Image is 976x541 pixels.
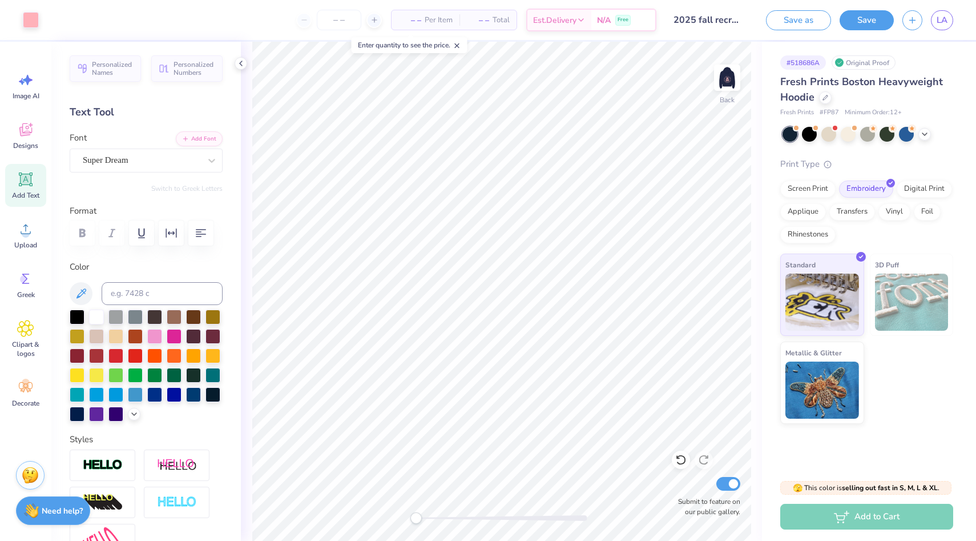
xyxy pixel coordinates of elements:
label: Font [70,131,87,145]
strong: selling out fast in S, M, L & XL [842,483,938,492]
div: Screen Print [780,181,836,198]
span: Free [618,16,628,24]
span: Clipart & logos [7,340,45,358]
img: Metallic & Glitter [785,362,859,419]
div: Enter quantity to see the price. [352,37,467,53]
span: – – [466,14,489,26]
span: LA [937,14,947,27]
div: Foil [914,203,941,221]
img: Negative Space [157,496,197,509]
img: Standard [785,274,859,331]
input: Untitled Design [665,9,749,31]
button: Switch to Greek Letters [151,184,223,193]
span: Upload [14,241,37,250]
span: N/A [597,14,611,26]
div: Original Proof [832,55,896,70]
img: 3D Illusion [83,494,123,512]
span: Est. Delivery [533,14,576,26]
span: Image AI [13,91,39,101]
button: Personalized Numbers [151,55,223,82]
span: 3D Puff [875,259,899,271]
button: Save as [766,10,831,30]
button: Personalized Names [70,55,141,82]
label: Color [70,261,223,274]
img: Back [716,66,739,89]
span: Personalized Numbers [174,61,216,77]
img: Shadow [157,458,197,472]
span: Greek [17,290,35,299]
div: Digital Print [897,181,952,198]
input: – – [317,10,361,30]
span: This color is . [793,483,939,493]
span: Designs [13,141,38,150]
span: Metallic & Glitter [785,347,842,359]
input: e.g. 7428 c [102,282,223,305]
button: Save [840,10,894,30]
div: Embroidery [839,181,893,198]
span: – – [398,14,421,26]
strong: Need help? [42,506,83,516]
div: Print Type [780,158,953,171]
button: Add Font [176,131,223,146]
div: Rhinestones [780,226,836,243]
div: Vinyl [878,203,910,221]
span: Total [493,14,510,26]
img: Stroke [83,459,123,472]
span: Per Item [425,14,453,26]
span: Standard [785,259,816,271]
label: Styles [70,433,93,446]
span: Personalized Names [92,61,134,77]
label: Submit to feature on our public gallery. [672,496,740,517]
span: # FP87 [820,108,839,118]
div: Text Tool [70,105,223,120]
label: Format [70,205,223,218]
span: Minimum Order: 12 + [845,108,902,118]
span: Fresh Prints Boston Heavyweight Hoodie [780,75,943,104]
div: Accessibility label [410,512,422,524]
img: 3D Puff [875,274,949,331]
a: LA [931,10,953,30]
div: Back [720,95,735,105]
span: 🫣 [793,483,802,494]
div: Transfers [829,203,875,221]
div: # 518686A [780,55,826,70]
span: Decorate [12,399,39,408]
div: Applique [780,203,826,221]
span: Fresh Prints [780,108,814,118]
span: Add Text [12,191,39,200]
